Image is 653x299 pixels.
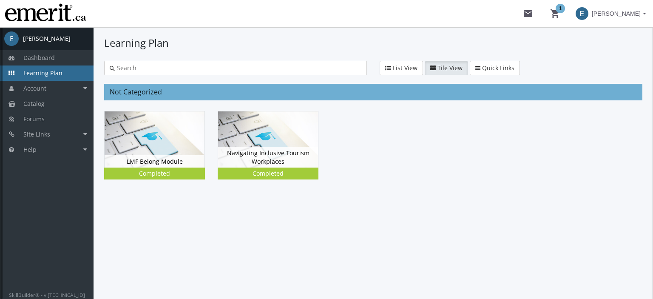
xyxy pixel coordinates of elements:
[104,36,642,50] h1: Learning Plan
[23,100,45,108] span: Catalog
[437,64,463,72] span: Tile View
[4,31,19,46] span: E
[23,145,37,154] span: Help
[576,7,588,20] span: E
[105,155,204,168] div: LMF Belong Module
[393,64,417,72] span: List View
[219,169,317,178] div: Completed
[218,111,331,192] div: Navigating Inclusive Tourism Workplaces
[592,6,641,21] span: [PERSON_NAME]
[523,9,533,19] mat-icon: mail
[23,84,46,92] span: Account
[115,64,361,72] input: Search
[23,115,45,123] span: Forums
[23,130,50,138] span: Site Links
[104,111,218,192] div: LMF Belong Module
[482,64,514,72] span: Quick Links
[23,69,62,77] span: Learning Plan
[550,9,560,19] mat-icon: shopping_cart
[110,87,162,97] span: Not Categorized
[218,147,318,168] div: Navigating Inclusive Tourism Workplaces
[9,291,85,298] small: SkillBuilder® - v.[TECHNICAL_ID]
[23,34,71,43] div: [PERSON_NAME]
[23,54,55,62] span: Dashboard
[106,169,203,178] div: Completed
